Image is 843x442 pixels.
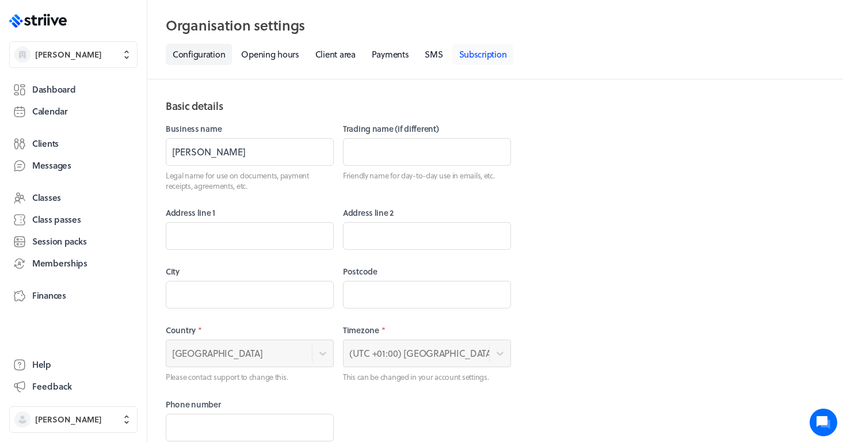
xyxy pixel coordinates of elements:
span: New conversation [74,141,138,150]
span: Dashboard [32,83,75,96]
a: Payments [365,44,416,65]
a: Dashboard [9,79,138,100]
label: Country [166,325,334,336]
a: Opening hours [234,44,306,65]
button: [PERSON_NAME] [9,41,138,68]
a: Configuration [166,44,232,65]
label: City [166,266,334,277]
a: Session packs [9,231,138,252]
span: Session packs [32,235,86,247]
p: Find an answer quickly [16,179,215,193]
label: Trading name (if different) [343,123,511,135]
a: Calendar [9,101,138,122]
a: Classes [9,188,138,208]
a: Clients [9,134,138,154]
label: Business name [166,123,334,135]
nav: Tabs [166,44,825,65]
button: [PERSON_NAME] [9,406,138,433]
label: Phone number [166,399,334,410]
label: Postcode [343,266,511,277]
span: [PERSON_NAME] [35,49,102,60]
button: New conversation [18,134,212,157]
a: Memberships [9,253,138,274]
span: Class passes [32,214,81,226]
a: Class passes [9,209,138,230]
a: Subscription [452,44,514,65]
span: Memberships [32,257,87,269]
span: Finances [32,289,66,302]
p: Legal name for use on documents, payment receipts, agreements, etc. [166,170,334,191]
a: Help [9,355,138,375]
span: Help [32,359,51,371]
span: Clients [32,138,59,150]
a: Client area [308,44,363,65]
p: Friendly name for day-to-day use in emails, etc. [343,170,511,181]
h2: Organisation settings [166,14,825,37]
span: Classes [32,192,61,204]
span: [PERSON_NAME] [35,414,102,425]
p: Please contact support to change this. [166,372,334,382]
p: This can be changed in your account settings. [343,372,511,382]
label: Timezone [343,325,511,336]
h1: Hi [PERSON_NAME] [17,56,213,74]
label: Address line 2 [343,207,511,219]
h2: We're here to help. Ask us anything! [17,77,213,113]
iframe: gist-messenger-bubble-iframe [810,409,837,436]
span: Messages [32,159,71,172]
input: Search articles [33,198,205,221]
a: SMS [418,44,449,65]
label: Address line 1 [166,207,334,219]
span: Calendar [32,105,68,117]
a: Finances [9,285,138,306]
button: Feedback [9,376,138,397]
a: Messages [9,155,138,176]
span: Feedback [32,380,72,393]
h2: Basic details [166,98,511,114]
